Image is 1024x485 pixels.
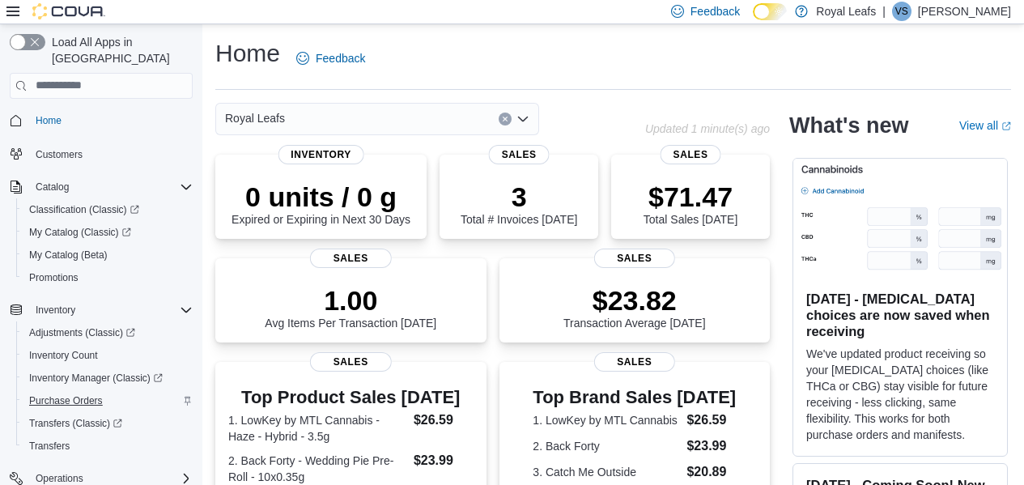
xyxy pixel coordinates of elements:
[232,181,410,226] div: Expired or Expiring in Next 30 Days
[16,389,199,412] button: Purchase Orders
[461,181,577,226] div: Total # Invoices [DATE]
[23,436,193,456] span: Transfers
[310,352,391,372] span: Sales
[918,2,1011,21] p: [PERSON_NAME]
[23,200,193,219] span: Classification (Classic)
[36,181,69,194] span: Catalog
[892,2,911,21] div: Varun Singh
[882,2,886,21] p: |
[225,108,285,128] span: Royal Leafs
[23,223,138,242] a: My Catalog (Classic)
[3,108,199,132] button: Home
[23,368,193,388] span: Inventory Manager (Classic)
[753,3,787,20] input: Dark Mode
[661,145,721,164] span: Sales
[23,368,169,388] a: Inventory Manager (Classic)
[533,412,680,428] dt: 1. LowKey by MTL Cannabis
[533,388,736,407] h3: Top Brand Sales [DATE]
[23,414,129,433] a: Transfers (Classic)
[16,435,199,457] button: Transfers
[594,249,675,268] span: Sales
[594,352,675,372] span: Sales
[16,367,199,389] a: Inventory Manager (Classic)
[23,268,193,287] span: Promotions
[29,110,193,130] span: Home
[228,388,474,407] h3: Top Product Sales [DATE]
[29,440,70,453] span: Transfers
[16,321,199,344] a: Adjustments (Classic)
[29,271,79,284] span: Promotions
[16,244,199,266] button: My Catalog (Beta)
[23,223,193,242] span: My Catalog (Classic)
[23,346,104,365] a: Inventory Count
[23,414,193,433] span: Transfers (Classic)
[23,391,193,411] span: Purchase Orders
[895,2,908,21] span: VS
[16,412,199,435] a: Transfers (Classic)
[690,3,740,19] span: Feedback
[23,323,193,342] span: Adjustments (Classic)
[806,291,994,339] h3: [DATE] - [MEDICAL_DATA] choices are now saved when receiving
[489,145,550,164] span: Sales
[29,177,75,197] button: Catalog
[265,284,436,317] p: 1.00
[265,284,436,330] div: Avg Items Per Transaction [DATE]
[290,42,372,74] a: Feedback
[29,226,131,239] span: My Catalog (Classic)
[29,394,103,407] span: Purchase Orders
[215,37,280,70] h1: Home
[29,145,89,164] a: Customers
[278,145,364,164] span: Inventory
[686,436,736,456] dd: $23.99
[228,453,407,485] dt: 2. Back Forty - Wedding Pie Pre-Roll - 10x0.35g
[36,304,75,317] span: Inventory
[29,249,108,262] span: My Catalog (Beta)
[29,300,193,320] span: Inventory
[16,266,199,289] button: Promotions
[645,122,770,135] p: Updated 1 minute(s) ago
[29,417,122,430] span: Transfers (Classic)
[806,346,994,443] p: We've updated product receiving so your [MEDICAL_DATA] choices (like THCa or CBG) stay visible fo...
[29,203,139,216] span: Classification (Classic)
[32,3,105,19] img: Cova
[16,221,199,244] a: My Catalog (Classic)
[228,412,407,445] dt: 1. LowKey by MTL Cannabis - Haze - Hybrid - 3.5g
[816,2,876,21] p: Royal Leafs
[3,142,199,165] button: Customers
[36,114,62,127] span: Home
[23,436,76,456] a: Transfers
[959,119,1011,132] a: View allExternal link
[36,472,83,485] span: Operations
[29,372,163,385] span: Inventory Manager (Classic)
[644,181,737,213] p: $71.47
[563,284,706,317] p: $23.82
[461,181,577,213] p: 3
[29,177,193,197] span: Catalog
[686,462,736,482] dd: $20.89
[23,268,85,287] a: Promotions
[23,200,146,219] a: Classification (Classic)
[310,249,391,268] span: Sales
[23,346,193,365] span: Inventory Count
[516,113,529,126] button: Open list of options
[36,148,83,161] span: Customers
[1001,121,1011,131] svg: External link
[29,300,82,320] button: Inventory
[16,344,199,367] button: Inventory Count
[414,451,474,470] dd: $23.99
[316,50,365,66] span: Feedback
[23,245,114,265] a: My Catalog (Beta)
[29,326,135,339] span: Adjustments (Classic)
[3,299,199,321] button: Inventory
[23,245,193,265] span: My Catalog (Beta)
[23,323,142,342] a: Adjustments (Classic)
[29,111,68,130] a: Home
[414,411,474,430] dd: $26.59
[23,391,109,411] a: Purchase Orders
[45,34,193,66] span: Load All Apps in [GEOGRAPHIC_DATA]
[789,113,908,138] h2: What's new
[563,284,706,330] div: Transaction Average [DATE]
[232,181,410,213] p: 0 units / 0 g
[533,438,680,454] dt: 2. Back Forty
